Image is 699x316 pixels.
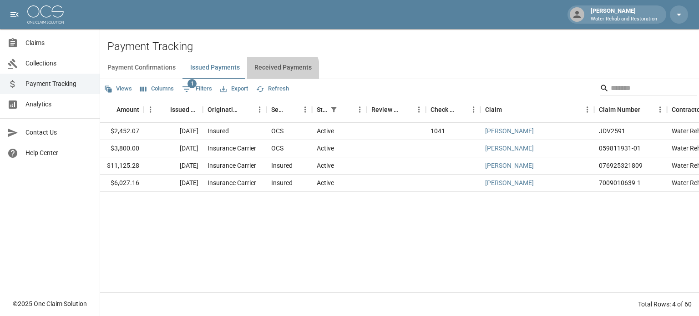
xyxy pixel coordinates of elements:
[144,103,157,116] button: Menu
[367,97,426,122] div: Review Status
[485,126,534,135] a: [PERSON_NAME]
[25,38,92,48] span: Claims
[431,97,454,122] div: Check Number
[599,144,641,153] div: 059811931-01
[208,97,240,122] div: Originating From
[100,57,699,79] div: dynamic tabs
[485,161,534,170] a: [PERSON_NAME]
[85,175,144,192] div: $6,027.16
[208,178,256,187] div: Insurance Carrier
[240,103,253,116] button: Sort
[187,79,197,88] span: 1
[454,103,467,116] button: Sort
[271,97,286,122] div: Sent To
[502,103,515,116] button: Sort
[218,82,250,96] button: Export
[25,59,92,68] span: Collections
[371,97,400,122] div: Review Status
[208,144,256,153] div: Insurance Carrier
[144,140,203,157] div: [DATE]
[485,144,534,153] a: [PERSON_NAME]
[144,123,203,140] div: [DATE]
[485,178,534,187] a: [PERSON_NAME]
[102,82,134,96] button: Views
[138,82,176,96] button: Select columns
[180,82,214,96] button: Show filters
[587,6,661,23] div: [PERSON_NAME]
[271,144,284,153] div: OCS
[485,97,502,122] div: Claim
[144,97,203,122] div: Issued Date
[467,103,481,116] button: Menu
[107,40,699,53] h2: Payment Tracking
[247,57,319,79] button: Received Payments
[27,5,64,24] img: ocs-logo-white-transparent.png
[85,97,144,122] div: Amount
[85,140,144,157] div: $3,800.00
[254,82,291,96] button: Refresh
[25,148,92,158] span: Help Center
[312,97,367,122] div: Status
[591,15,657,23] p: Water Rehab and Restoration
[412,103,426,116] button: Menu
[581,103,594,116] button: Menu
[116,97,139,122] div: Amount
[203,97,267,122] div: Originating From
[599,161,643,170] div: 076925321809
[271,161,293,170] div: Insured
[317,144,334,153] div: Active
[340,103,353,116] button: Sort
[599,126,625,135] div: JDV2591
[208,126,229,135] div: Insured
[104,103,116,116] button: Sort
[271,178,293,187] div: Insured
[328,103,340,116] div: 1 active filter
[253,103,267,116] button: Menu
[317,126,334,135] div: Active
[594,97,667,122] div: Claim Number
[170,97,198,122] div: Issued Date
[5,5,24,24] button: open drawer
[400,103,412,116] button: Sort
[157,103,170,116] button: Sort
[25,79,92,89] span: Payment Tracking
[599,178,641,187] div: 7009010639-1
[638,300,692,309] div: Total Rows: 4 of 60
[317,161,334,170] div: Active
[208,161,256,170] div: Insurance Carrier
[599,97,640,122] div: Claim Number
[317,178,334,187] div: Active
[25,128,92,137] span: Contact Us
[144,157,203,175] div: [DATE]
[299,103,312,116] button: Menu
[317,97,328,122] div: Status
[426,97,481,122] div: Check Number
[353,103,367,116] button: Menu
[640,103,653,116] button: Sort
[25,100,92,109] span: Analytics
[328,103,340,116] button: Show filters
[600,81,697,97] div: Search
[481,97,594,122] div: Claim
[286,103,299,116] button: Sort
[144,175,203,192] div: [DATE]
[183,57,247,79] button: Issued Payments
[85,157,144,175] div: $11,125.28
[267,97,312,122] div: Sent To
[271,126,284,135] div: OCS
[653,103,667,116] button: Menu
[431,126,445,135] div: 1041
[85,123,144,140] div: $2,452.07
[13,299,87,308] div: © 2025 One Claim Solution
[100,57,183,79] button: Payment Confirmations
